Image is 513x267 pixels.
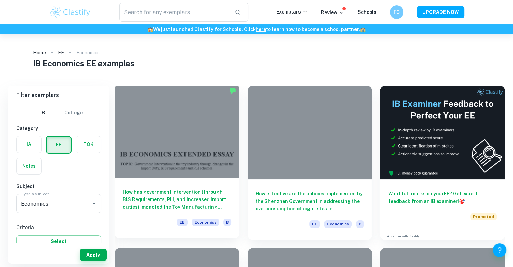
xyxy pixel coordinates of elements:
button: Apply [80,249,107,261]
a: here [256,27,266,32]
img: Clastify logo [49,5,92,19]
img: Marked [229,87,236,94]
span: B [356,220,364,228]
button: IB [35,105,51,121]
h6: How effective are the policies implemented by the Shenzhen Government in addressing the overconsu... [256,190,364,212]
a: EE [58,48,64,57]
span: 🏫 [360,27,366,32]
button: Open [89,199,99,208]
span: EE [177,219,188,226]
button: Select [16,235,101,247]
a: Schools [358,9,376,15]
button: FC [390,5,403,19]
h6: Criteria [16,224,101,231]
input: Search for any exemplars... [119,3,230,22]
div: Filter type choice [35,105,83,121]
h6: Category [16,125,101,132]
a: How effective are the policies implemented by the Shenzhen Government in addressing the overconsu... [248,86,372,240]
h6: Subject [16,183,101,190]
button: EE [47,137,71,153]
span: 🎯 [459,198,465,204]
span: Economics [192,219,219,226]
button: UPGRADE NOW [417,6,464,18]
button: TOK [76,136,101,153]
button: IA [17,136,41,153]
button: Help and Feedback [493,243,506,257]
a: How has government intervention (through BIS Requirements, PLI, and increased import duties) impa... [115,86,239,240]
span: 🏫 [147,27,153,32]
img: Thumbnail [380,86,505,179]
a: Advertise with Clastify [387,234,420,239]
p: Economics [76,49,100,56]
button: College [64,105,83,121]
span: B [223,219,231,226]
h6: We just launched Clastify for Schools. Click to learn how to become a school partner. [1,26,512,33]
h6: How has government intervention (through BIS Requirements, PLI, and increased import duties) impa... [123,188,231,211]
p: Review [321,9,344,16]
a: Want full marks on yourEE? Get expert feedback from an IB examiner!PromotedAdvertise with Clastify [380,86,505,240]
span: Promoted [470,213,497,220]
button: Notes [17,158,41,174]
h6: Want full marks on your EE ? Get expert feedback from an IB examiner! [388,190,497,205]
span: EE [309,220,320,228]
h1: IB Economics EE examples [33,57,480,70]
h6: FC [393,8,400,16]
span: Economics [324,220,352,228]
a: Home [33,48,46,57]
p: Exemplars [276,8,308,16]
label: Type a subject [21,191,49,197]
h6: Filter exemplars [8,86,109,105]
